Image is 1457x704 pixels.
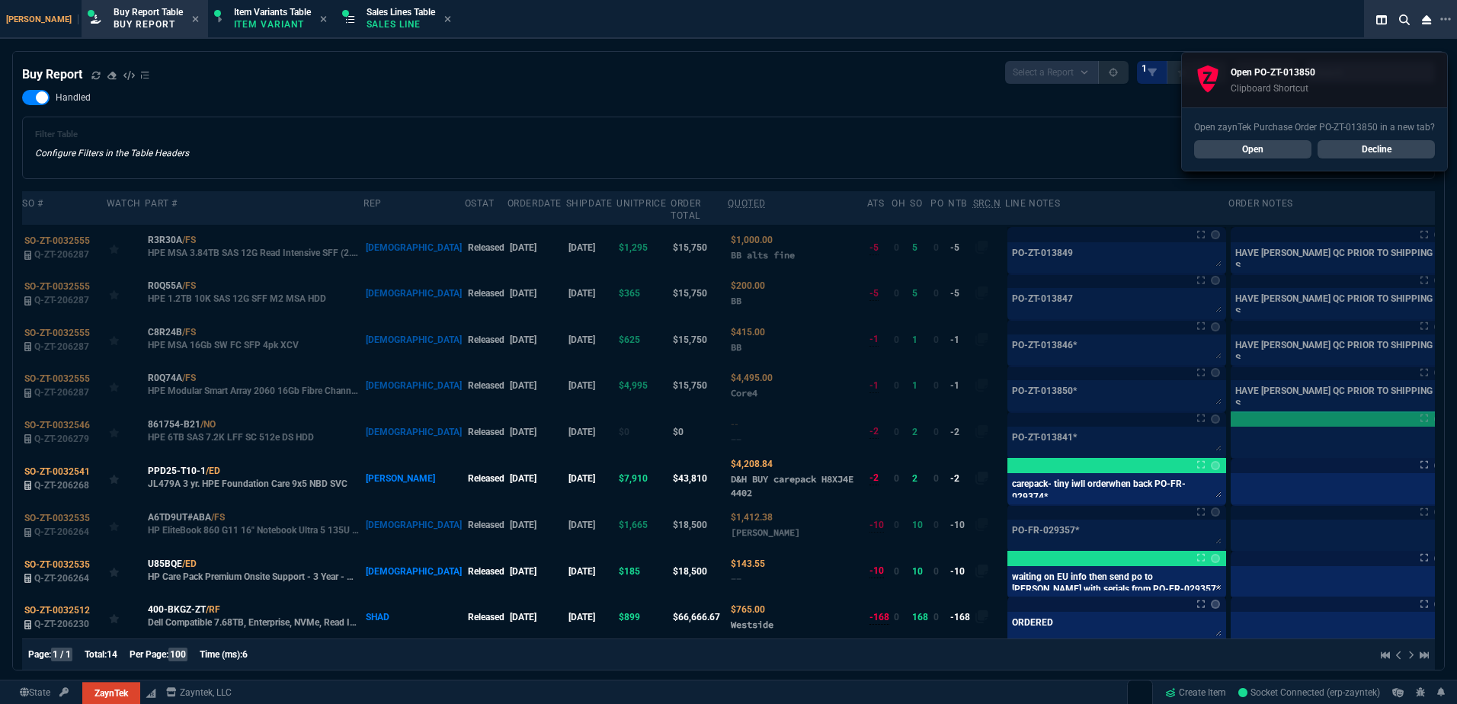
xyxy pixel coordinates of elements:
[24,235,90,246] span: SO-ZT-0032555
[973,198,1001,209] abbr: Quote Sourcing Notes
[148,510,211,524] span: A6TD9UT#ABA
[148,616,361,629] p: Dell Compatible 7.68TB, Enterprise, NVMe, Read Intensive Drive, U.2, Gen4 with Carrier
[192,14,199,26] nx-icon: Close Tab
[465,225,508,270] td: Released
[109,421,142,443] div: Add to Watchlist
[616,408,671,454] td: $0
[671,594,728,640] td: $66,666.67
[894,288,899,299] span: 0
[145,197,178,210] div: Part #
[869,379,879,393] div: -1
[145,548,363,594] td: HP Care Pack Premium Onsite Support - 3 Year - Warranty
[363,363,464,408] td: [DEMOGRAPHIC_DATA]
[367,7,435,18] span: Sales Lines Table
[731,526,800,538] span: ingram
[948,317,972,363] td: -1
[616,197,666,210] div: unitPrice
[566,455,616,502] td: [DATE]
[1393,11,1416,29] nx-icon: Search
[148,325,182,339] span: C8R24B
[869,610,889,625] div: -168
[933,520,939,530] span: 0
[109,283,142,304] div: Add to Watchlist
[24,328,90,338] span: SO-ZT-0032555
[933,334,939,345] span: 0
[948,270,972,316] td: -5
[1231,82,1315,94] p: Clipboard Shortcut
[1005,197,1060,210] div: Line Notes
[148,557,182,571] span: U85BQE
[145,455,363,502] td: JL479A 3 yr. HPE Foundation Care 9x5 NBD SVC
[616,363,671,408] td: $4,995
[508,502,566,548] td: [DATE]
[948,594,972,640] td: -168
[34,480,89,491] span: Q-ZT-206268
[1318,140,1435,158] a: Decline
[910,363,930,408] td: 1
[731,558,765,569] span: Quoted Cost
[51,648,72,661] span: 1 / 1
[367,18,435,30] p: Sales Line
[933,380,939,391] span: 0
[182,371,196,385] a: /FS
[109,237,142,258] div: Add to Watchlist
[1238,687,1380,698] span: Socket Connected (erp-zayntek)
[182,233,196,247] a: /FS
[869,518,884,533] div: -10
[731,373,773,383] span: Quoted Cost
[948,408,972,454] td: -2
[363,594,464,640] td: SHAD
[182,325,196,339] a: /FS
[34,573,89,584] span: Q-ZT-206264
[363,548,464,594] td: [DEMOGRAPHIC_DATA]
[34,249,89,260] span: Q-ZT-206287
[867,197,885,210] div: ATS
[145,317,363,363] td: HPE MSA 16Gb SW FC SFP 4pk XCV
[182,557,197,571] a: /ED
[1416,11,1437,29] nx-icon: Close Workbench
[107,649,117,660] span: 14
[616,270,671,316] td: $365
[465,455,508,502] td: Released
[731,327,765,338] span: Quoted Cost
[1142,62,1147,75] span: 1
[508,270,566,316] td: [DATE]
[15,686,55,699] a: Global State
[363,502,464,548] td: [DEMOGRAPHIC_DATA]
[363,317,464,363] td: [DEMOGRAPHIC_DATA]
[363,408,464,454] td: [DEMOGRAPHIC_DATA]
[910,317,930,363] td: 1
[731,249,795,261] span: BB alts fine
[148,233,182,247] span: R3R30A
[948,548,972,594] td: -10
[206,603,220,616] a: /RF
[148,524,361,536] p: HP EliteBook 860 G11 16" Notebook Ultra 5 135U 16GB 512GB
[671,270,728,316] td: $15,750
[24,420,90,430] span: SO-ZT-0032546
[22,66,82,84] h4: Buy Report
[894,427,899,437] span: 0
[671,502,728,548] td: $18,500
[56,91,91,104] span: Handled
[148,603,206,616] span: 400-BKGZ-ZT
[616,317,671,363] td: $625
[894,566,899,577] span: 0
[242,649,248,660] span: 6
[1194,120,1435,134] p: Open zaynTek Purchase Order PO-ZT-013850 in a new tab?
[168,648,187,661] span: 100
[34,387,89,398] span: Q-ZT-206287
[508,363,566,408] td: [DATE]
[671,225,728,270] td: $15,750
[34,619,89,629] span: Q-ZT-206230
[148,293,326,305] p: HPE 1.2TB 10K SAS 12G SFF M2 MSA HDD
[148,418,200,431] span: 861754-B21
[465,197,495,210] div: oStat
[869,332,879,347] div: -1
[508,197,562,210] div: OrderDate
[566,197,613,210] div: shipDate
[109,514,142,536] div: Add to Watchlist
[910,408,930,454] td: 2
[6,14,78,24] span: [PERSON_NAME]
[206,464,220,478] a: /ED
[200,418,216,431] a: /NO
